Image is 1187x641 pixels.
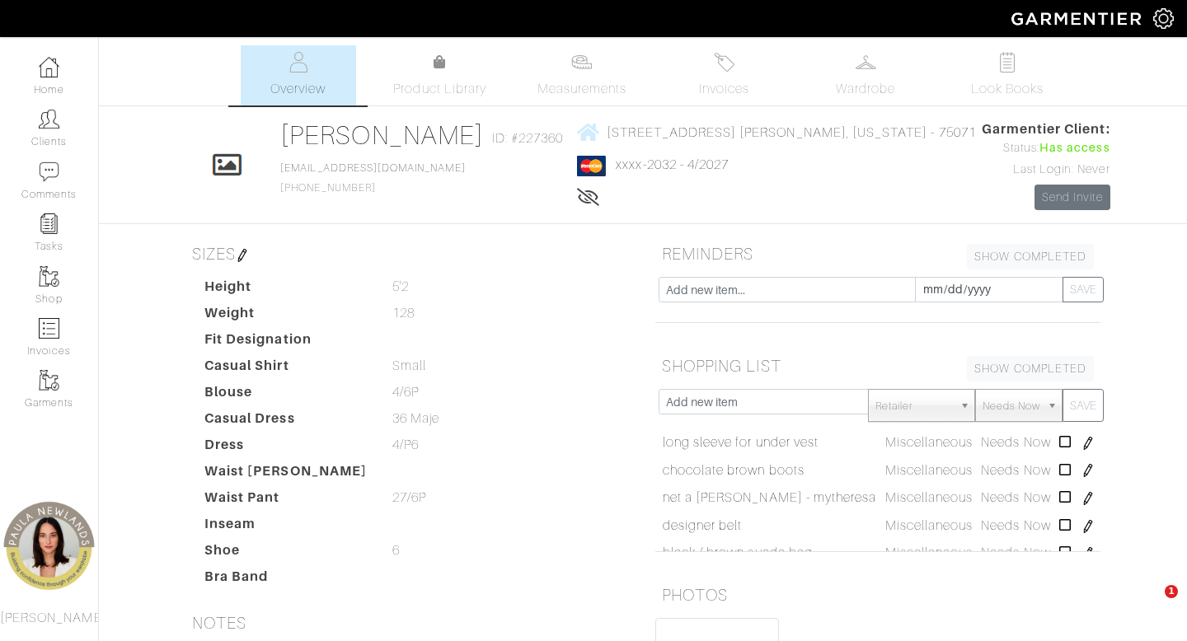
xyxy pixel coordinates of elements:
span: Product Library [393,79,486,99]
span: 4/6P [392,382,419,402]
dt: Fit Designation [192,330,380,356]
span: Needs Now [983,390,1040,423]
span: Measurements [537,79,627,99]
a: SHOW COMPLETED [967,356,1094,381]
div: Status: [982,139,1110,157]
dt: Inseam [192,514,380,540]
dt: Waist [PERSON_NAME] [192,461,380,488]
img: garments-icon-b7da505a4dc4fd61783c78ac3ca0ef83fa9d6f193b1c9dc38574b1d14d53ca28.png [39,266,59,287]
div: Last Login: Never [982,161,1110,179]
span: Needs Now [981,518,1050,533]
button: SAVE [1063,277,1104,302]
dt: Height [192,277,380,303]
img: clients-icon-6bae9207a08558b7cb47a8932f037763ab4055f8c8b6bfacd5dc20c3e0201464.png [39,109,59,129]
dt: Blouse [192,382,380,409]
img: pen-cf24a1663064a2ec1b9c1bd2387e9de7a2fa800b781884d57f21acf72779bad2.png [1081,520,1095,533]
img: measurements-466bbee1fd09ba9460f595b01e5d73f9e2bff037440d3c8f018324cb6cdf7a4a.svg [571,52,592,73]
span: Miscellaneous [885,518,974,533]
img: garmentier-logo-header-white-b43fb05a5012e4ada735d5af1a66efaba907eab6374d6393d1fbf88cb4ef424d.png [1003,4,1153,33]
span: Needs Now [981,463,1050,478]
dt: Casual Shirt [192,356,380,382]
span: 5'2 [392,277,409,297]
span: Miscellaneous [885,545,974,560]
a: Product Library [382,53,498,99]
dt: Shoe [192,540,380,567]
input: Add new item... [659,277,916,302]
a: chocolate brown boots [663,461,805,480]
span: Look Books [971,79,1044,99]
a: Measurements [524,45,640,105]
img: wardrobe-487a4870c1b7c33e795ec22d11cfc2ed9d08956e64fb3008fe2437562e282088.svg [856,52,876,73]
span: Miscellaneous [885,490,974,505]
a: SHOW COMPLETED [967,244,1094,269]
img: gear-icon-white-bd11855cb880d31180b6d7d6211b90ccbf57a29d726f0c71d8c61bd08dd39cc2.png [1153,8,1174,29]
h5: REMINDERS [655,237,1100,270]
img: pen-cf24a1663064a2ec1b9c1bd2387e9de7a2fa800b781884d57f21acf72779bad2.png [1081,492,1095,505]
span: Invoices [699,79,749,99]
img: orders-icon-0abe47150d42831381b5fb84f609e132dff9fe21cb692f30cb5eec754e2cba89.png [39,318,59,339]
a: Wardrobe [808,45,923,105]
img: pen-cf24a1663064a2ec1b9c1bd2387e9de7a2fa800b781884d57f21acf72779bad2.png [236,249,249,262]
h5: NOTES [185,606,631,639]
span: Needs Now [981,435,1050,450]
dt: Casual Dress [192,409,380,435]
a: long sleeve for under vest [663,433,819,452]
input: Add new item [659,389,869,414]
span: Wardrobe [836,79,895,99]
span: [PHONE_NUMBER] [280,162,465,194]
img: todo-9ac3debb85659649dc8f770b8b6100bb5dab4b48dedcbae339e5042a72dfd3cc.svg [997,52,1018,73]
h5: SHOPPING LIST [655,349,1100,382]
h5: PHOTOS [655,578,1100,611]
a: Look Books [950,45,1065,105]
img: pen-cf24a1663064a2ec1b9c1bd2387e9de7a2fa800b781884d57f21acf72779bad2.png [1081,547,1095,560]
a: Overview [241,45,356,105]
span: 36 Maje [392,409,439,428]
span: Miscellaneous [885,435,974,450]
span: [STREET_ADDRESS] [PERSON_NAME], [US_STATE] - 75071 [607,124,976,139]
button: SAVE [1063,389,1104,422]
span: Overview [270,79,326,99]
a: [STREET_ADDRESS] [PERSON_NAME], [US_STATE] - 75071 [577,122,976,143]
dt: Dress [192,435,380,461]
span: Needs Now [981,545,1050,560]
span: Garmentier Client: [982,119,1110,139]
span: Retailer [875,390,953,423]
dt: Weight [192,303,380,330]
img: comment-icon-a0a6a9ef722e966f86d9cbdc48e553b5cf19dbc54f86b18d962a5391bc8f6eb6.png [39,161,59,182]
span: 4/P6 [392,435,419,455]
dt: Bra Band [192,567,380,593]
a: Send Invite [1035,185,1110,210]
img: garments-icon-b7da505a4dc4fd61783c78ac3ca0ef83fa9d6f193b1c9dc38574b1d14d53ca28.png [39,370,59,391]
a: black / brown suede bag [663,543,813,563]
iframe: Intercom live chat [1131,585,1171,625]
img: mastercard-2c98a0d54659f76b027c6839bea21931c3e23d06ea5b2b5660056f2e14d2f154.png [577,156,606,176]
img: reminder-icon-8004d30b9f0a5d33ae49ab947aed9ed385cf756f9e5892f1edd6e32f2345188e.png [39,213,59,234]
span: Has access [1039,139,1110,157]
span: Needs Now [981,490,1050,505]
h5: SIZES [185,237,631,270]
a: [PERSON_NAME] [280,120,484,150]
span: 27/6P [392,488,426,508]
span: ID: #227360 [492,129,564,148]
img: pen-cf24a1663064a2ec1b9c1bd2387e9de7a2fa800b781884d57f21acf72779bad2.png [1081,464,1095,477]
a: designer belt [663,516,743,536]
span: Miscellaneous [885,463,974,478]
img: pen-cf24a1663064a2ec1b9c1bd2387e9de7a2fa800b781884d57f21acf72779bad2.png [1081,437,1095,450]
a: net a [PERSON_NAME] - mytheresa [663,488,877,508]
dt: Waist Pant [192,488,380,514]
span: 6 [392,540,400,560]
span: 1 [1165,585,1178,598]
a: Invoices [666,45,781,105]
a: xxxx-2032 - 4/2027 [616,157,729,172]
img: dashboard-icon-dbcd8f5a0b271acd01030246c82b418ddd0df26cd7fceb0bd07c9910d44c42f6.png [39,57,59,77]
img: basicinfo-40fd8af6dae0f16599ec9e87c0ef1c0a1fdea2edbe929e3d69a839185d80c458.svg [288,52,308,73]
span: 128 [392,303,415,323]
span: Small [392,356,426,376]
a: [EMAIL_ADDRESS][DOMAIN_NAME] [280,162,465,174]
img: orders-27d20c2124de7fd6de4e0e44c1d41de31381a507db9b33961299e4e07d508b8c.svg [714,52,734,73]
